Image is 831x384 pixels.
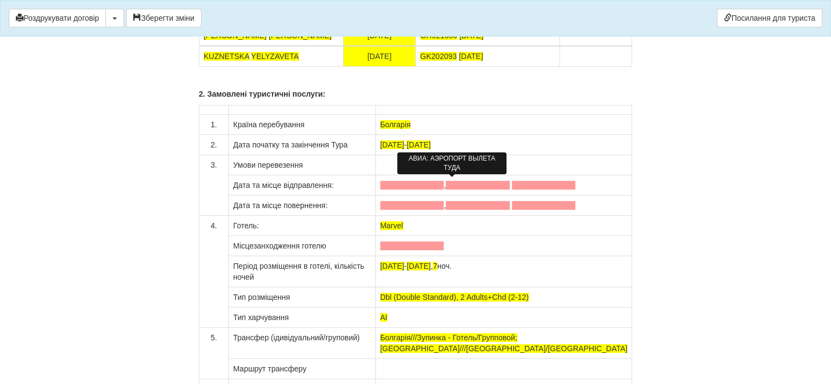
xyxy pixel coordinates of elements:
span: 7 [433,262,437,270]
td: - , ноч. [375,256,632,287]
span: [DATE] [406,140,431,149]
td: Період розміщення в готелі, кількість ночей [228,256,375,287]
span: [DATE] [406,262,431,270]
span: YELYZAVETA [251,52,299,61]
span: [DATE] [380,262,404,270]
span: [DATE] [459,52,483,61]
td: 3. [199,155,228,216]
td: Країна перебування [228,115,375,135]
td: , [375,175,632,196]
td: Тип харчування [228,308,375,328]
td: Тип розміщення [228,287,375,308]
span: KUZNETSKA [204,52,249,61]
td: 4. [199,216,228,328]
td: 5. [199,328,228,379]
p: 2. Замовлені туристичні послуги: [199,88,633,99]
td: [DATE] [343,46,415,67]
a: Посилання для туриста [717,9,822,27]
span: Болгарія [380,120,411,129]
button: Роздрукувати договір [9,9,106,27]
span: Болгарія///Зупинка - Готель/Групповой; [GEOGRAPHIC_DATA]///[GEOGRAPHIC_DATA]/[GEOGRAPHIC_DATA] [380,333,628,353]
td: Місцезанходження готелю [228,236,375,256]
span: Dbl (Double Standard), 2 Adults+Chd (2-12) [380,293,529,302]
td: Дата початку та закінчення Тура [228,135,375,155]
td: Дата та місце повернення: [228,196,375,216]
td: Маршрут трансферу [228,359,375,379]
div: АВИА: АЭРОПОРТ ВЫЛЕТА ТУДА [397,152,506,174]
td: 1. [199,115,228,135]
td: Дата та місце відправлення: [228,175,375,196]
td: Готель: [228,216,375,236]
button: Зберегти зміни [126,9,202,27]
td: , [375,196,632,216]
span: Marvel [380,221,403,230]
span: AI [380,313,387,322]
td: Трансфер (ідивідуальний/груповий) [228,328,375,359]
td: - [375,135,632,155]
td: 2. [199,135,228,155]
td: Умови перевезення [228,155,375,175]
span: [DATE] [380,140,404,149]
span: GK202093 [420,52,457,61]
